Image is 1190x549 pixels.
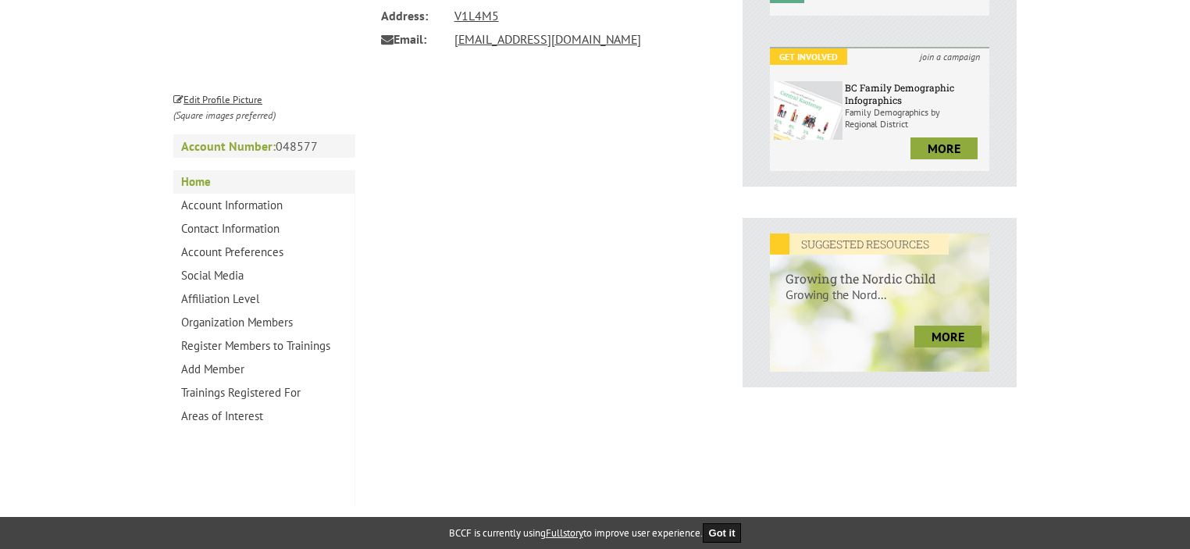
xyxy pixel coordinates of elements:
h6: Growing the Nordic Child [770,255,989,287]
p: 048577 [173,134,355,158]
a: Add Member [173,358,355,381]
span: Address [381,4,444,27]
a: V1L4M5 [454,8,499,23]
a: Register Members to Trainings [173,334,355,358]
i: (Square images preferred) [173,109,276,122]
a: Areas of Interest [173,405,355,428]
a: Account Preferences [173,241,355,264]
a: Contact Information [173,217,355,241]
p: Family Demographics by Regional District [845,106,985,130]
p: Growing the Nord... [770,287,989,318]
a: Fullstory [546,526,583,540]
a: Edit Profile Picture [173,91,262,106]
a: Organization Members [173,311,355,334]
a: [EMAIL_ADDRESS][DOMAIN_NAME] [454,31,641,47]
a: Trainings Registered For [173,381,355,405]
a: Home [173,170,355,194]
h6: BC Family Demographic Infographics [845,81,985,106]
strong: Account Number: [181,138,276,154]
a: Social Media [173,264,355,287]
em: Get Involved [770,48,847,65]
a: Account Information [173,194,355,217]
i: join a campaign [910,48,989,65]
em: SUGGESTED RESOURCES [770,234,949,255]
span: Email [381,27,444,51]
a: more [914,326,982,348]
a: more [910,137,978,159]
button: Got it [703,523,742,543]
a: Affiliation Level [173,287,355,311]
small: Edit Profile Picture [173,93,262,106]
